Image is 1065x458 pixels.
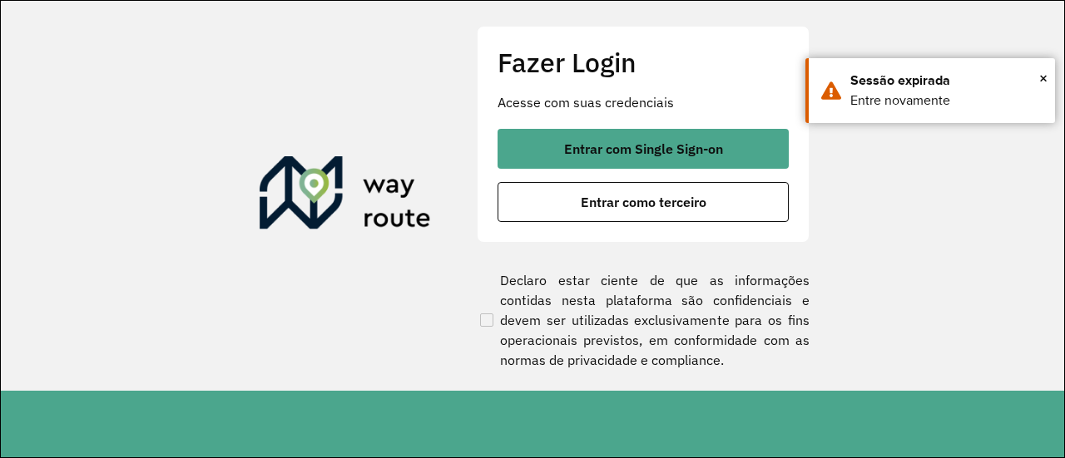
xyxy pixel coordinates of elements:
button: button [498,129,789,169]
button: Close [1039,66,1048,91]
span: Entrar como terceiro [581,195,706,209]
span: Entrar com Single Sign-on [564,142,723,155]
div: Sessão expirada [850,71,1043,91]
p: Acesse com suas credenciais [498,92,789,112]
h2: Fazer Login [498,47,789,78]
label: Declaro estar ciente de que as informações contidas nesta plataforma são confidenciais e devem se... [477,270,810,370]
div: Entre novamente [850,91,1043,111]
img: Roteirizador AmbevTech [260,156,431,236]
span: × [1039,66,1048,91]
button: button [498,182,789,222]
